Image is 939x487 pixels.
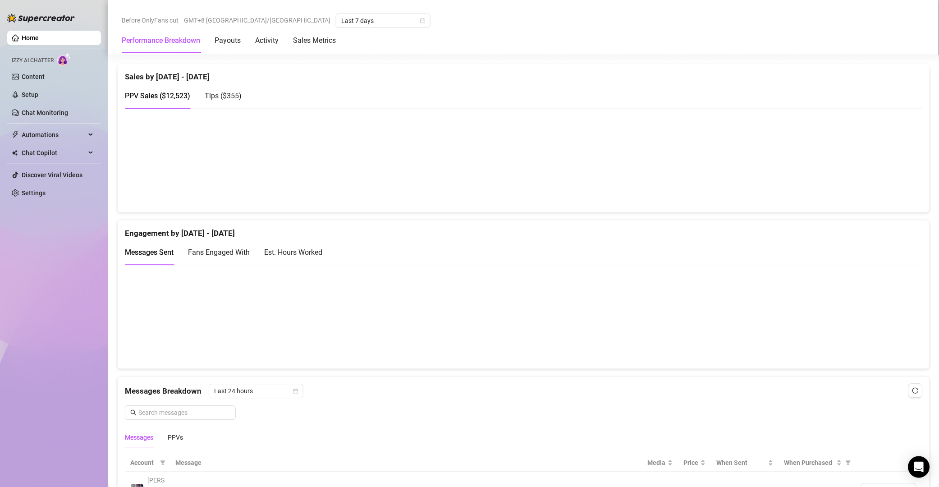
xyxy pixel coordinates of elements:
img: logo-BBDzfeDw.svg [7,14,75,23]
div: Performance Breakdown [122,35,200,46]
th: Media [642,455,678,472]
span: Account [130,458,156,468]
span: calendar [420,18,426,23]
div: Open Intercom Messenger [908,456,930,478]
span: Automations [22,128,86,142]
span: Tips ( $355 ) [205,92,242,101]
span: filter [160,460,165,466]
th: Message [170,455,642,472]
span: PPV Sales ( $12,523 ) [125,92,190,101]
a: Chat Monitoring [22,109,68,116]
span: filter [158,456,167,470]
img: Chat Copilot [12,150,18,156]
a: Content [22,73,45,80]
img: AI Chatter [57,53,71,66]
span: When Purchased [784,458,835,468]
span: Last 7 days [341,14,425,28]
th: When Sent [711,455,779,472]
a: Settings [22,189,46,197]
span: Before OnlyFans cut [122,14,179,27]
a: Discover Viral Videos [22,171,82,179]
div: Sales by [DATE] - [DATE] [125,64,922,83]
div: Messages [125,433,153,443]
span: Price [684,458,699,468]
div: Messages Breakdown [125,384,922,399]
a: Home [22,34,39,41]
th: Price [678,455,711,472]
span: When Sent [717,458,766,468]
div: Est. Hours Worked [264,247,322,258]
span: reload [912,388,919,394]
span: thunderbolt [12,131,19,138]
span: filter [844,456,853,470]
div: PPVs [168,433,183,443]
span: Last 24 hours [214,385,298,398]
span: Media [648,458,666,468]
span: Izzy AI Chatter [12,56,54,65]
span: search [130,410,137,416]
span: Messages Sent [125,248,174,257]
span: Fans Engaged With [188,248,250,257]
div: Sales Metrics [293,35,336,46]
div: Activity [255,35,279,46]
div: Engagement by [DATE] - [DATE] [125,221,922,240]
input: Search messages [138,408,230,418]
span: filter [846,460,851,466]
th: When Purchased [779,455,856,472]
span: calendar [293,389,298,394]
span: Chat Copilot [22,146,86,160]
div: Payouts [215,35,241,46]
span: GMT+8 [GEOGRAPHIC_DATA]/[GEOGRAPHIC_DATA] [184,14,330,27]
a: Setup [22,91,38,98]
